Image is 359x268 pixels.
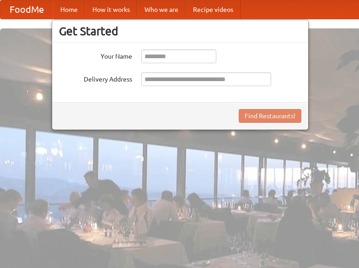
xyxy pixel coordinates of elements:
[186,0,241,19] a: Recipe videos
[85,0,137,19] a: How it works
[59,49,132,61] label: Your Name
[239,109,301,123] button: Find Restaurants!
[137,0,186,19] a: Who we are
[53,0,85,19] a: Home
[59,72,132,84] label: Delivery Address
[59,24,301,38] h3: Get Started
[0,0,53,19] a: FoodMe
